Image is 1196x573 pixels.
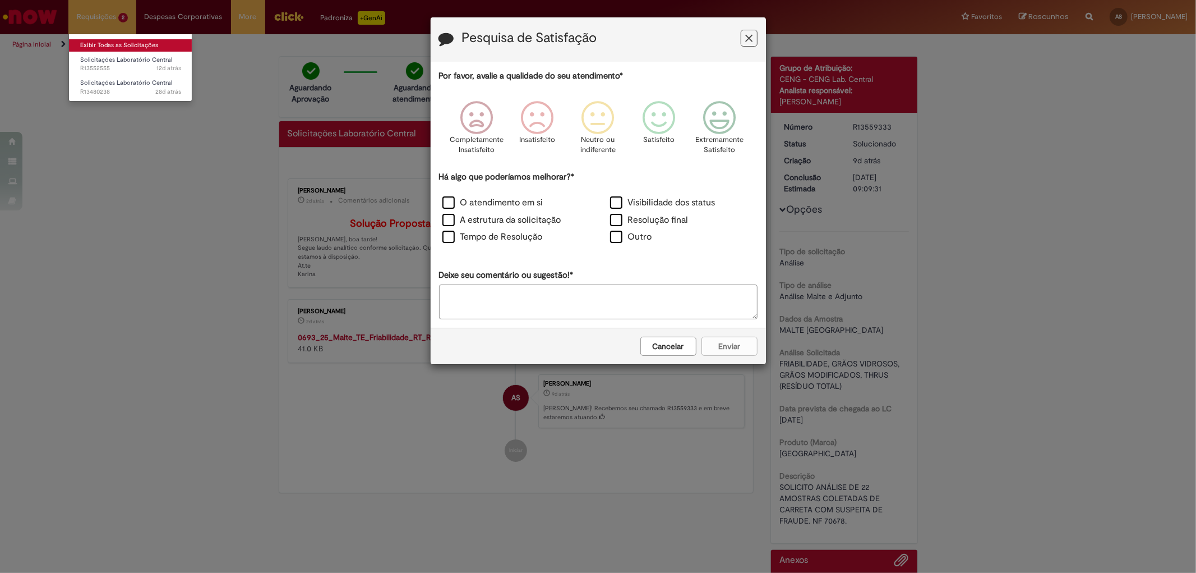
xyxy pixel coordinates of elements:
span: 28d atrás [155,88,181,96]
span: Solicitações Laboratório Central [80,79,172,87]
span: Solicitações Laboratório Central [80,56,172,64]
a: Aberto R13552555 : Solicitações Laboratório Central [69,54,192,75]
div: Insatisfeito [509,93,566,169]
div: Satisfeito [630,93,687,169]
a: Aberto R13480238 : Solicitações Laboratório Central [69,77,192,98]
span: R13552555 [80,64,181,73]
div: Extremamente Satisfeito [691,93,748,169]
label: Tempo de Resolução [442,231,543,244]
div: Há algo que poderíamos melhorar?* [439,171,758,247]
label: Por favor, avalie a qualidade do seu atendimento* [439,70,624,82]
label: O atendimento em si [442,196,543,209]
label: Outro [610,231,652,244]
time: 20/09/2025 10:30:08 [156,64,181,72]
ul: Requisições [68,34,192,102]
p: Extremamente Satisfeito [695,135,744,155]
span: 12d atrás [156,64,181,72]
label: A estrutura da solicitação [442,214,561,227]
span: R13480238 [80,88,181,97]
div: Neutro ou indiferente [569,93,626,169]
div: Completamente Insatisfeito [448,93,505,169]
time: 04/09/2025 10:58:05 [155,88,181,96]
p: Satisfeito [643,135,675,145]
p: Neutro ou indiferente [578,135,618,155]
p: Completamente Insatisfeito [450,135,504,155]
label: Pesquisa de Satisfação [462,31,597,45]
label: Resolução final [610,214,689,227]
button: Cancelar [640,337,696,356]
label: Deixe seu comentário ou sugestão!* [439,269,574,281]
p: Insatisfeito [519,135,555,145]
a: Exibir Todas as Solicitações [69,39,192,52]
label: Visibilidade dos status [610,196,715,209]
